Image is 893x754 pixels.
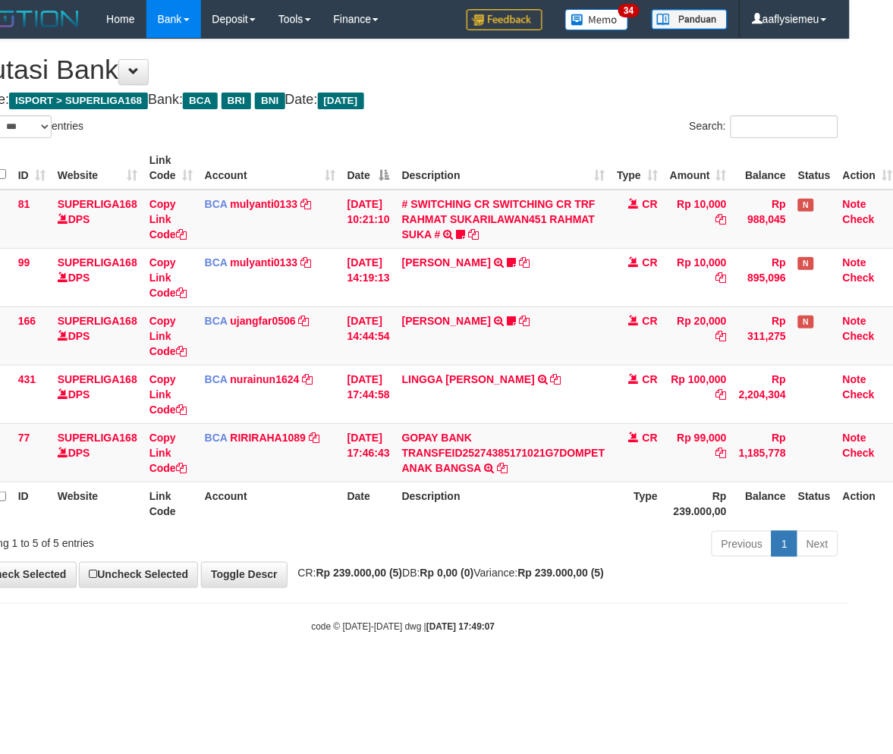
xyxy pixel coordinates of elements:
[300,198,311,210] a: Copy mulyanti0133 to clipboard
[402,315,491,327] a: [PERSON_NAME]
[52,306,143,365] td: DPS
[231,256,298,269] a: mulyanti0133
[309,432,319,444] a: Copy RIRIRAHA1089 to clipboard
[12,482,52,525] th: ID
[231,198,298,210] a: mulyanti0133
[231,373,300,385] a: nurainun1624
[291,567,605,580] span: CR: DB: Variance:
[341,423,396,482] td: [DATE] 17:46:43
[205,373,228,385] span: BCA
[402,256,491,269] a: [PERSON_NAME]
[402,373,535,385] a: LINGGA [PERSON_NAME]
[143,146,199,190] th: Link Code: activate to sort column ascending
[467,9,542,30] img: Feedback.jpg
[58,373,137,385] a: SUPERLIGA168
[52,248,143,306] td: DPS
[205,198,228,210] span: BCA
[18,373,36,385] span: 431
[149,315,187,357] a: Copy Link Code
[302,373,313,385] a: Copy nurainun1624 to clipboard
[664,248,733,306] td: Rp 10,000
[52,190,143,249] td: DPS
[231,315,296,327] a: ujangfar0506
[843,373,866,385] a: Note
[733,306,792,365] td: Rp 311,275
[772,531,797,557] a: 1
[149,198,187,240] a: Copy Link Code
[792,146,837,190] th: Status
[551,373,561,385] a: Copy LINGGA ADITYA PRAT to clipboard
[341,248,396,306] td: [DATE] 14:19:13
[205,256,228,269] span: BCA
[255,93,285,109] span: BNI
[664,423,733,482] td: Rp 99,000
[690,115,838,138] label: Search:
[79,562,198,588] a: Uncheck Selected
[396,482,612,525] th: Description
[341,306,396,365] td: [DATE] 14:44:54
[519,256,530,269] a: Copy MUHAMMAD REZA to clipboard
[519,315,530,327] a: Copy NOVEN ELING PRAYOG to clipboard
[18,198,30,210] span: 81
[664,190,733,249] td: Rp 10,000
[733,146,792,190] th: Balance
[712,531,772,557] a: Previous
[731,115,838,138] input: Search:
[792,482,837,525] th: Status
[199,482,341,525] th: Account
[798,199,813,212] span: Has Note
[733,190,792,249] td: Rp 988,045
[652,9,728,30] img: panduan.png
[341,190,396,249] td: [DATE] 10:21:10
[618,4,639,17] span: 34
[497,462,508,474] a: Copy GOPAY BANK TRANSFEID25274385171021G7DOMPET ANAK BANGSA to clipboard
[231,432,307,444] a: RIRIRAHA1089
[843,432,866,444] a: Note
[143,482,199,525] th: Link Code
[341,482,396,525] th: Date
[52,482,143,525] th: Website
[843,256,866,269] a: Note
[843,272,875,284] a: Check
[201,562,288,588] a: Toggle Descr
[733,365,792,423] td: Rp 2,204,304
[565,9,629,30] img: Button%20Memo.svg
[843,213,875,225] a: Check
[341,365,396,423] td: [DATE] 17:44:58
[468,228,479,240] a: Copy # SWITCHING CR SWITCHING CR TRF RAHMAT SUKARILAWAN451 RAHMAT SUKA # to clipboard
[18,315,36,327] span: 166
[300,256,311,269] a: Copy mulyanti0133 to clipboard
[643,256,658,269] span: CR
[183,93,217,109] span: BCA
[643,198,658,210] span: CR
[299,315,310,327] a: Copy ujangfar0506 to clipboard
[58,198,137,210] a: SUPERLIGA168
[52,146,143,190] th: Website: activate to sort column ascending
[797,531,838,557] a: Next
[798,257,813,270] span: Has Note
[664,146,733,190] th: Amount: activate to sort column ascending
[664,482,733,525] th: Rp 239.000,00
[58,315,137,327] a: SUPERLIGA168
[843,447,875,459] a: Check
[402,432,605,474] a: GOPAY BANK TRANSFEID25274385171021G7DOMPET ANAK BANGSA
[18,256,30,269] span: 99
[18,432,30,444] span: 77
[798,316,813,328] span: Has Note
[643,373,658,385] span: CR
[205,315,228,327] span: BCA
[318,93,364,109] span: [DATE]
[149,256,187,299] a: Copy Link Code
[52,365,143,423] td: DPS
[316,567,403,580] strong: Rp 239.000,00 (5)
[12,146,52,190] th: ID: activate to sort column ascending
[222,93,251,109] span: BRI
[205,432,228,444] span: BCA
[664,365,733,423] td: Rp 100,000
[420,567,474,580] strong: Rp 0,00 (0)
[52,423,143,482] td: DPS
[402,198,596,240] a: # SWITCHING CR SWITCHING CR TRF RAHMAT SUKARILAWAN451 RAHMAT SUKA #
[643,315,658,327] span: CR
[716,272,727,284] a: Copy Rp 10,000 to clipboard
[612,146,665,190] th: Type: activate to sort column ascending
